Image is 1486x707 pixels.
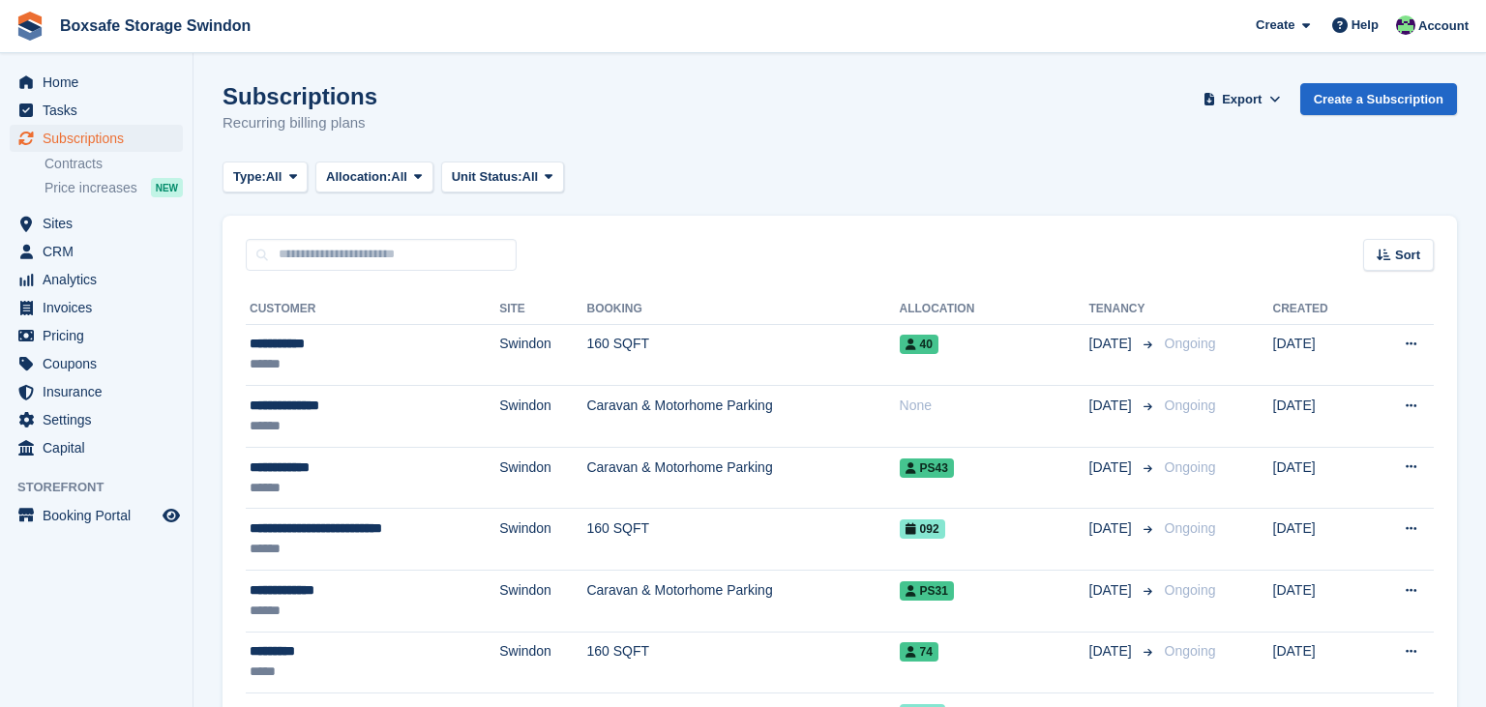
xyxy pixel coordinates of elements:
span: [DATE] [1089,396,1136,416]
span: 74 [900,642,938,662]
span: All [266,167,282,187]
span: Allocation: [326,167,391,187]
span: PS43 [900,458,954,478]
td: 160 SQFT [586,632,899,693]
a: menu [10,97,183,124]
td: Swindon [499,447,586,509]
th: Tenancy [1089,294,1157,325]
td: [DATE] [1273,324,1366,386]
span: 40 [900,335,938,354]
td: [DATE] [1273,447,1366,509]
span: [DATE] [1089,580,1136,601]
span: Pricing [43,322,159,349]
span: Ongoing [1165,520,1216,536]
div: NEW [151,178,183,197]
span: Tasks [43,97,159,124]
span: Insurance [43,378,159,405]
span: [DATE] [1089,457,1136,478]
span: Home [43,69,159,96]
span: Coupons [43,350,159,377]
span: Subscriptions [43,125,159,152]
span: Analytics [43,266,159,293]
span: Sites [43,210,159,237]
a: Price increases NEW [45,177,183,198]
button: Type: All [223,162,308,193]
a: menu [10,125,183,152]
img: Kim Virabi [1396,15,1415,35]
td: 160 SQFT [586,324,899,386]
td: Swindon [499,571,586,633]
span: 092 [900,519,945,539]
a: Boxsafe Storage Swindon [52,10,258,42]
td: Swindon [499,324,586,386]
td: Caravan & Motorhome Parking [586,386,899,448]
td: [DATE] [1273,632,1366,693]
span: Create [1256,15,1294,35]
th: Created [1273,294,1366,325]
span: Type: [233,167,266,187]
img: stora-icon-8386f47178a22dfd0bd8f6a31ec36ba5ce8667c1dd55bd0f319d3a0aa187defe.svg [15,12,45,41]
span: Sort [1395,246,1420,265]
h1: Subscriptions [223,83,377,109]
button: Allocation: All [315,162,433,193]
span: Storefront [17,478,193,497]
span: Booking Portal [43,502,159,529]
span: Capital [43,434,159,461]
a: menu [10,502,183,529]
span: Invoices [43,294,159,321]
td: Swindon [499,632,586,693]
span: CRM [43,238,159,265]
a: Contracts [45,155,183,173]
span: Ongoing [1165,398,1216,413]
span: Account [1418,16,1469,36]
span: Price increases [45,179,137,197]
td: 160 SQFT [586,509,899,571]
p: Recurring billing plans [223,112,377,134]
span: Ongoing [1165,336,1216,351]
th: Site [499,294,586,325]
span: [DATE] [1089,334,1136,354]
span: [DATE] [1089,518,1136,539]
td: Swindon [499,386,586,448]
th: Booking [586,294,899,325]
span: Unit Status: [452,167,522,187]
th: Allocation [900,294,1089,325]
a: menu [10,406,183,433]
a: menu [10,434,183,461]
span: Ongoing [1165,582,1216,598]
td: [DATE] [1273,386,1366,448]
a: menu [10,322,183,349]
a: menu [10,210,183,237]
a: menu [10,238,183,265]
span: All [522,167,539,187]
span: All [391,167,407,187]
button: Unit Status: All [441,162,564,193]
span: Settings [43,406,159,433]
a: menu [10,378,183,405]
td: Swindon [499,509,586,571]
a: Preview store [160,504,183,527]
td: [DATE] [1273,509,1366,571]
td: Caravan & Motorhome Parking [586,571,899,633]
a: menu [10,350,183,377]
button: Export [1200,83,1285,115]
a: menu [10,294,183,321]
span: Ongoing [1165,459,1216,475]
a: menu [10,69,183,96]
a: Create a Subscription [1300,83,1457,115]
td: Caravan & Motorhome Parking [586,447,899,509]
td: [DATE] [1273,571,1366,633]
a: menu [10,266,183,293]
th: Customer [246,294,499,325]
span: PS31 [900,581,954,601]
span: Export [1222,90,1262,109]
span: [DATE] [1089,641,1136,662]
span: Help [1352,15,1379,35]
span: Ongoing [1165,643,1216,659]
div: None [900,396,1089,416]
